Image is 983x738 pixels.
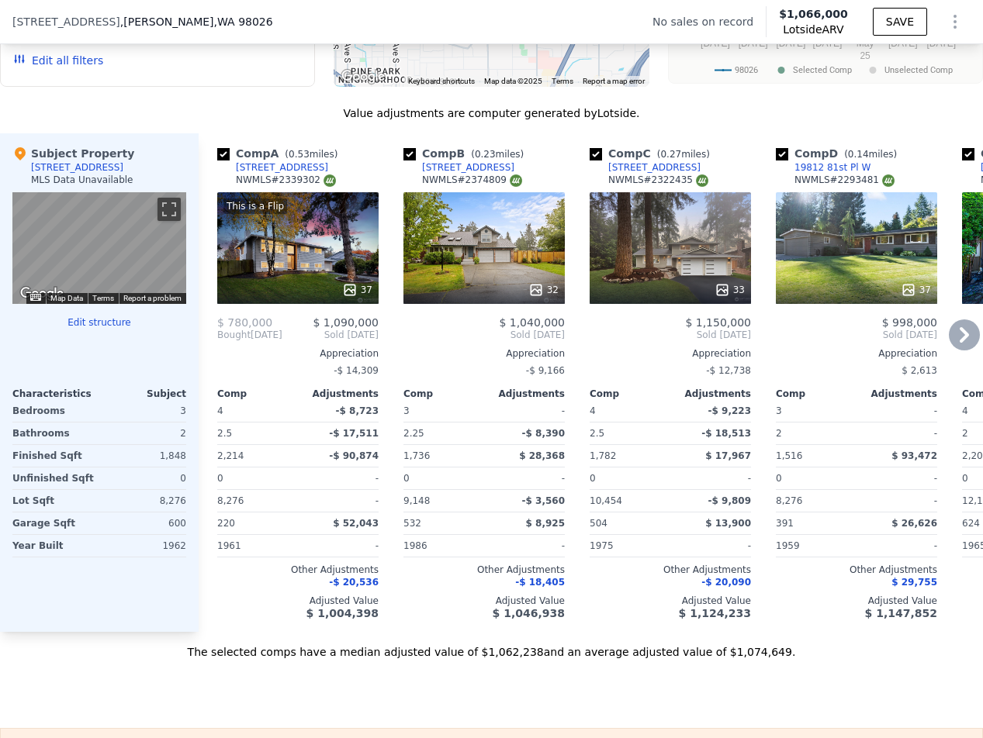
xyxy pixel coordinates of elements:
span: $ 8,925 [526,518,565,529]
div: - [860,490,937,512]
span: $ 17,967 [705,450,751,461]
span: -$ 12,738 [706,365,751,376]
div: This is a Flip [223,198,287,214]
span: $ 1,040,000 [499,316,565,329]
a: [STREET_ADDRESS] [403,161,514,174]
span: ( miles) [279,149,344,160]
div: - [301,535,379,557]
text: [DATE] [701,38,730,49]
span: 3 [403,405,410,416]
button: Keyboard shortcuts [30,294,41,301]
a: 19812 81st Pl W [776,161,871,174]
span: $ 998,000 [882,316,937,329]
div: Street View [12,192,186,304]
span: -$ 90,874 [329,450,379,461]
text: [DATE] [888,38,918,49]
div: - [487,467,565,489]
span: 0 [776,473,782,484]
span: -$ 9,809 [708,495,751,506]
div: Bathrooms [12,422,96,444]
span: -$ 20,536 [329,577,379,588]
div: NWMLS # 2374809 [422,174,522,187]
a: Open this area in Google Maps (opens a new window) [337,67,389,87]
div: Map [12,192,186,304]
span: 1,782 [590,450,616,461]
div: Other Adjustments [217,564,379,576]
button: SAVE [873,8,927,36]
text: [DATE] [926,38,956,49]
div: Comp A [217,146,344,161]
div: Unfinished Sqft [12,467,96,489]
span: 0 [403,473,410,484]
div: 33 [715,282,745,298]
div: 1986 [403,535,481,557]
span: $ 780,000 [217,316,272,329]
img: Google [16,284,67,304]
span: $ 29,755 [891,577,937,588]
span: 2,214 [217,450,244,461]
span: ( miles) [838,149,903,160]
div: - [860,467,937,489]
div: Appreciation [590,347,751,360]
text: [DATE] [812,38,842,49]
div: Comp [590,388,670,400]
span: 4 [590,405,596,416]
span: 1,516 [776,450,802,461]
span: 0.53 [289,149,310,160]
div: Adjusted Value [776,595,937,607]
span: $ 93,472 [891,450,937,461]
span: Sold [DATE] [776,329,937,341]
div: Year Built [12,535,96,557]
div: 1,848 [102,445,186,467]
div: Garage Sqft [12,512,96,534]
div: 2 [776,422,853,444]
text: Selected Comp [793,65,852,75]
span: -$ 14,309 [334,365,379,376]
span: 1,736 [403,450,430,461]
div: Characteristics [12,388,99,400]
span: ( miles) [465,149,530,160]
div: - [860,535,937,557]
div: 19812 81st Pl W [794,161,871,174]
div: NWMLS # 2322435 [608,174,708,187]
div: 1961 [217,535,295,557]
text: 98026 [735,65,758,75]
span: 0 [217,473,223,484]
span: [STREET_ADDRESS] [12,14,120,29]
div: Comp B [403,146,530,161]
div: 1959 [776,535,853,557]
div: 3 [102,400,186,422]
a: Report a problem [123,294,182,302]
div: 37 [901,282,931,298]
div: - [301,467,379,489]
span: $ 28,368 [519,450,565,461]
div: Comp [217,388,298,400]
div: Comp [403,388,484,400]
a: [STREET_ADDRESS] [217,161,328,174]
button: Toggle fullscreen view [157,198,181,221]
a: Terms (opens in new tab) [92,294,114,302]
img: NWMLS Logo [510,174,522,187]
div: - [673,467,751,489]
span: 532 [403,518,421,529]
div: - [860,400,937,422]
span: 391 [776,518,794,529]
span: 0.23 [475,149,496,160]
span: 8,276 [776,495,802,506]
span: Bought [217,329,251,341]
span: -$ 17,511 [329,428,379,439]
span: $ 1,124,233 [679,607,751,619]
span: $ 13,900 [705,518,751,529]
span: $ 1,147,852 [865,607,937,619]
span: 220 [217,518,235,529]
div: 600 [102,512,186,534]
span: 0.27 [660,149,681,160]
span: 624 [962,518,980,529]
div: Adjusted Value [590,595,751,607]
span: ( miles) [651,149,716,160]
div: 2.5 [590,422,667,444]
span: -$ 9,223 [708,405,751,416]
div: Appreciation [403,347,565,360]
div: Adjustments [670,388,751,400]
div: - [860,422,937,444]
